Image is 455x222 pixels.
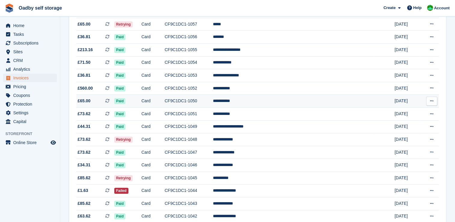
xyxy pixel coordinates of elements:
span: Online Store [13,138,49,147]
span: Capital [13,117,49,126]
span: Paid [114,47,125,53]
td: CF9C1DC1-1047 [164,146,213,159]
span: £560.00 [78,85,93,91]
span: Protection [13,100,49,108]
span: CRM [13,56,49,65]
span: £85.62 [78,200,91,207]
span: £71.50 [78,59,91,66]
span: Help [413,5,422,11]
td: [DATE] [395,69,420,82]
td: [DATE] [395,43,420,56]
span: Pricing [13,82,49,91]
span: Paid [114,201,125,207]
td: CF9C1DC1-1053 [164,69,213,82]
td: [DATE] [395,95,420,108]
td: CF9C1DC1-1057 [164,18,213,31]
td: [DATE] [395,146,420,159]
td: Card [141,56,164,69]
span: Tasks [13,30,49,39]
td: [DATE] [395,184,420,197]
td: Card [141,95,164,108]
td: [DATE] [395,159,420,172]
td: [DATE] [395,120,420,133]
a: menu [3,30,57,39]
td: Card [141,197,164,210]
a: menu [3,56,57,65]
td: CF9C1DC1-1050 [164,95,213,108]
span: £65.00 [78,98,91,104]
a: menu [3,100,57,108]
td: Card [141,43,164,56]
td: Card [141,184,164,197]
span: Paid [114,111,125,117]
span: Storefront [5,131,60,137]
td: [DATE] [395,31,420,44]
span: £36.81 [78,72,91,79]
a: menu [3,91,57,100]
td: CF9C1DC1-1045 [164,171,213,184]
td: Card [141,146,164,159]
a: menu [3,138,57,147]
td: Card [141,107,164,120]
span: £73.62 [78,136,91,143]
td: Card [141,159,164,172]
span: Paid [114,85,125,91]
span: Sites [13,48,49,56]
a: menu [3,65,57,73]
span: Settings [13,109,49,117]
a: Preview store [50,139,57,146]
span: £36.81 [78,34,91,40]
td: CF9C1DC1-1052 [164,82,213,95]
span: Retrying [114,175,133,181]
span: £73.62 [78,149,91,156]
td: CF9C1DC1-1048 [164,133,213,146]
span: Paid [114,162,125,168]
a: menu [3,109,57,117]
span: Account [434,5,450,11]
img: stora-icon-8386f47178a22dfd0bd8f6a31ec36ba5ce8667c1dd55bd0f319d3a0aa187defe.svg [5,4,14,13]
span: Coupons [13,91,49,100]
td: CF9C1DC1-1043 [164,197,213,210]
td: Card [141,69,164,82]
td: [DATE] [395,82,420,95]
span: Paid [114,60,125,66]
a: menu [3,48,57,56]
span: £44.31 [78,123,91,130]
td: Card [141,120,164,133]
span: £73.62 [78,111,91,117]
span: £85.62 [78,175,91,181]
span: Analytics [13,65,49,73]
span: £213.16 [78,47,93,53]
td: Card [141,31,164,44]
span: Paid [114,98,125,104]
a: menu [3,21,57,30]
td: [DATE] [395,197,420,210]
span: Failed [114,188,128,194]
td: CF9C1DC1-1049 [164,120,213,133]
span: Invoices [13,74,49,82]
span: Retrying [114,21,133,27]
span: Paid [114,72,125,79]
td: CF9C1DC1-1054 [164,56,213,69]
td: [DATE] [395,133,420,146]
img: Stephanie [427,5,433,11]
td: Card [141,171,164,184]
td: CF9C1DC1-1056 [164,31,213,44]
span: £1.63 [78,187,88,194]
span: Paid [114,124,125,130]
span: £63.62 [78,213,91,219]
td: CF9C1DC1-1044 [164,184,213,197]
a: Oadby self storage [16,3,64,13]
td: [DATE] [395,171,420,184]
span: Paid [114,213,125,219]
a: menu [3,82,57,91]
td: [DATE] [395,56,420,69]
span: Subscriptions [13,39,49,47]
td: CF9C1DC1-1046 [164,159,213,172]
a: menu [3,74,57,82]
span: Home [13,21,49,30]
td: Card [141,18,164,31]
span: Paid [114,34,125,40]
td: CF9C1DC1-1055 [164,43,213,56]
td: [DATE] [395,107,420,120]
